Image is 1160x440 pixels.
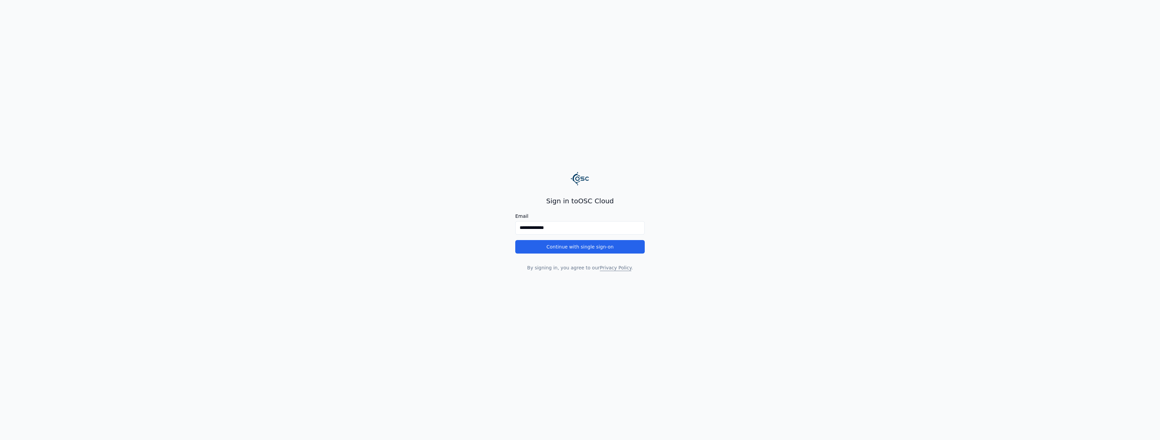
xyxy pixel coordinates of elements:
img: Logo [571,169,589,188]
button: Continue with single sign-on [515,240,645,254]
a: Privacy Policy [600,265,631,270]
label: Email [515,214,645,218]
p: By signing in, you agree to our . [515,264,645,271]
h2: Sign in to OSC Cloud [515,196,645,206]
